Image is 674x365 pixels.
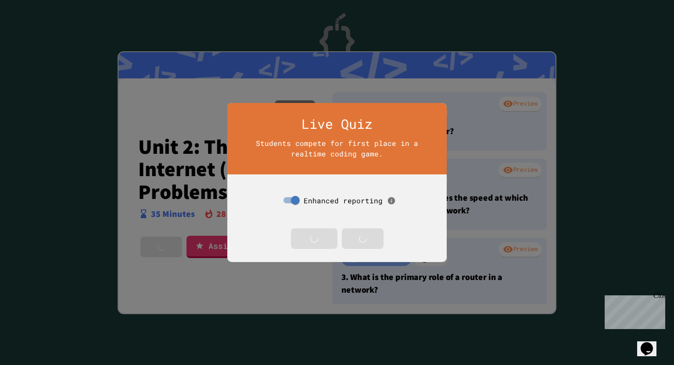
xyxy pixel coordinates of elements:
div: Students compete for first place in a realtime coding game. [243,138,431,159]
iframe: chat widget [601,292,665,329]
div: Chat with us now!Close [4,4,61,56]
div: Live Quiz [238,114,436,134]
iframe: chat widget [637,330,665,356]
span: Enhanced reporting [304,196,383,205]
